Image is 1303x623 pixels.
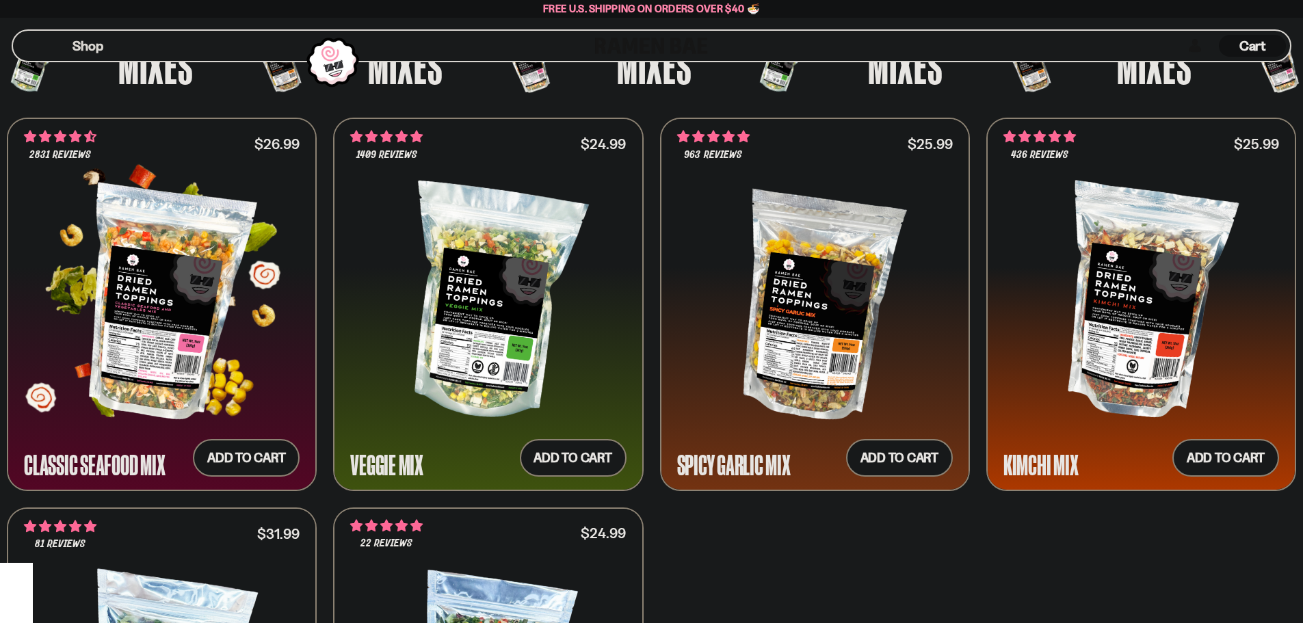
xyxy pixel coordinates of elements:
span: 22 reviews [360,538,412,549]
span: 2831 reviews [29,150,91,161]
div: Spicy Garlic Mix [677,452,791,477]
div: $25.99 [1234,137,1279,150]
a: 4.68 stars 2831 reviews $26.99 Classic Seafood Mix Add to cart [7,118,317,491]
span: 4.82 stars [350,517,423,535]
div: $25.99 [908,137,953,150]
div: $24.99 [581,137,626,150]
a: 4.75 stars 963 reviews $25.99 Spicy Garlic Mix Add to cart [660,118,970,491]
div: $31.99 [257,527,300,540]
a: 4.76 stars 1409 reviews $24.99 Veggie Mix Add to cart [333,118,643,491]
span: 1409 reviews [356,150,417,161]
span: 4.76 stars [350,128,423,146]
a: 4.76 stars 436 reviews $25.99 Kimchi Mix Add to cart [986,118,1296,491]
span: 4.76 stars [1003,128,1076,146]
button: Add to cart [193,439,300,477]
span: Cart [1239,38,1266,54]
div: Cart [1219,31,1286,61]
div: $24.99 [581,527,626,540]
button: Add to cart [520,439,627,477]
button: Add to cart [1172,439,1279,477]
span: 81 reviews [35,539,85,550]
span: 436 reviews [1011,150,1068,161]
span: 963 reviews [684,150,741,161]
span: Free U.S. Shipping on Orders over $40 🍜 [543,2,760,15]
div: Veggie Mix [350,452,423,477]
div: Kimchi Mix [1003,452,1079,477]
button: Mobile Menu Trigger [34,40,52,52]
span: 4.83 stars [24,518,96,535]
span: Shop [73,37,103,55]
div: $26.99 [254,137,300,150]
a: Shop [73,35,103,57]
button: Add to cart [846,439,953,477]
span: 4.68 stars [24,128,96,146]
div: Classic Seafood Mix [24,452,165,477]
span: 4.75 stars [677,128,750,146]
